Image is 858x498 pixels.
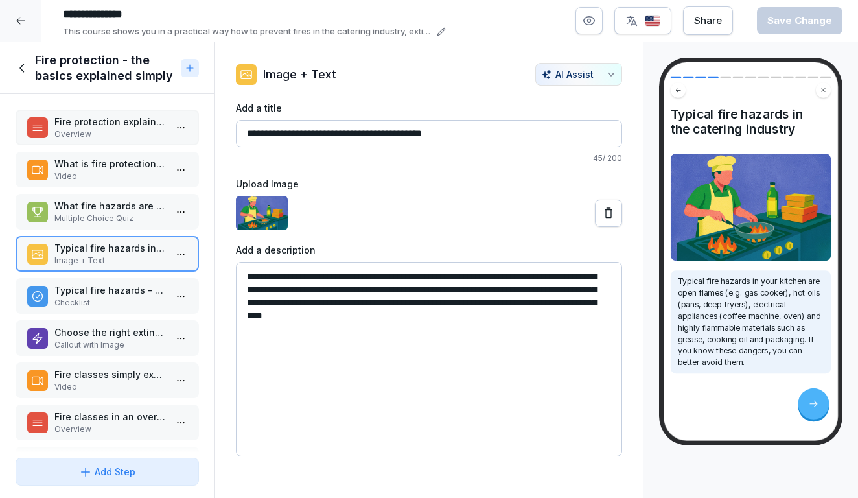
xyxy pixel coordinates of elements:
[54,241,165,255] p: Typical fire hazards in the catering industry
[236,243,622,257] label: Add a description
[54,339,165,351] p: Callout with Image
[54,115,165,128] p: Fire protection explained simply
[54,423,165,435] p: Overview
[683,6,733,35] button: Share
[16,405,199,440] div: Fire classes in an overview:Overview
[645,15,660,27] img: us.svg
[54,297,165,309] p: Checklist
[54,128,165,140] p: Overview
[54,171,165,182] p: Video
[694,14,722,28] div: Share
[671,154,831,261] img: Image and Text preview image
[16,236,199,272] div: Typical fire hazards in the catering industryImage + Text
[54,368,165,381] p: Fire classes simply explained
[16,194,199,230] div: What fire hazards are common in the catering industry?Multiple Choice Quiz
[535,63,622,86] button: AI Assist
[236,152,622,164] p: 45 / 200
[79,465,135,479] div: Add Step
[16,362,199,398] div: Fire classes simply explainedVideo
[54,199,165,213] p: What fire hazards are common in the catering industry?
[54,283,165,297] p: Typical fire hazards - what to look out for:
[16,110,199,145] div: Fire protection explained simplyOverview
[54,255,165,267] p: Image + Text
[54,381,165,393] p: Video
[54,410,165,423] p: Fire classes in an overview:
[263,65,336,83] p: Image + Text
[541,69,616,80] div: AI Assist
[54,326,165,339] p: Choose the right extinguishing agent!
[54,213,165,224] p: Multiple Choice Quiz
[236,177,622,191] label: Upload Image
[16,320,199,356] div: Choose the right extinguishing agent!Callout with Image
[757,7,842,34] button: Save Change
[678,276,824,368] p: Typical fire hazards in your kitchen are open flames (e.g. gas cooker), hot oils (pans, deep frye...
[16,458,199,486] button: Add Step
[63,25,433,38] p: This course shows you in a practical way how to prevent fires in the catering industry, extinguis...
[16,152,199,187] div: What is fire protection anyway?Video
[767,14,832,28] div: Save Change
[16,278,199,314] div: Typical fire hazards - what to look out for:Checklist
[35,53,176,84] h1: Fire protection - the basics explained simply
[54,157,165,171] p: What is fire protection anyway?
[236,101,622,115] label: Add a title
[671,106,831,137] h4: Typical fire hazards in the catering industry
